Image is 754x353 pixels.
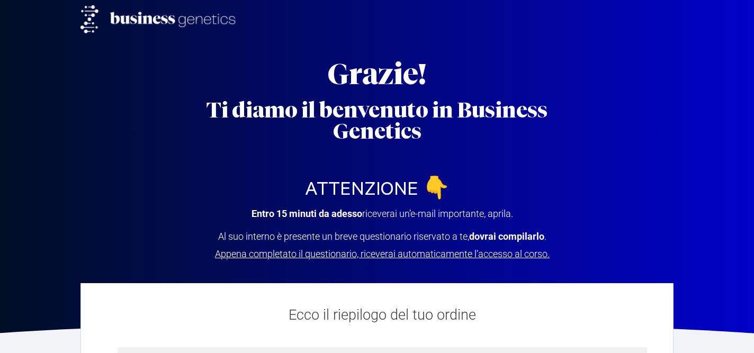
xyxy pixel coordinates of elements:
[186,99,568,142] h2: Ti diamo il benvenuto in Business Genetics
[213,210,552,218] p: riceverai un’e-mail importante, aprila.
[252,208,362,219] strong: Entro 15 minuti da adesso
[213,232,552,258] p: Al suo interno è presente un breve questionario riservato a te, .
[186,60,568,89] h2: Grazie!
[469,231,544,242] strong: dovrai compilarlo
[118,304,647,326] p: Ecco il riepilogo del tuo ordine
[215,248,550,259] span: Appena completato il questionario, riceverai automaticamente l’accesso al corso.
[186,179,568,200] h2: ATTENZIONE 👇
